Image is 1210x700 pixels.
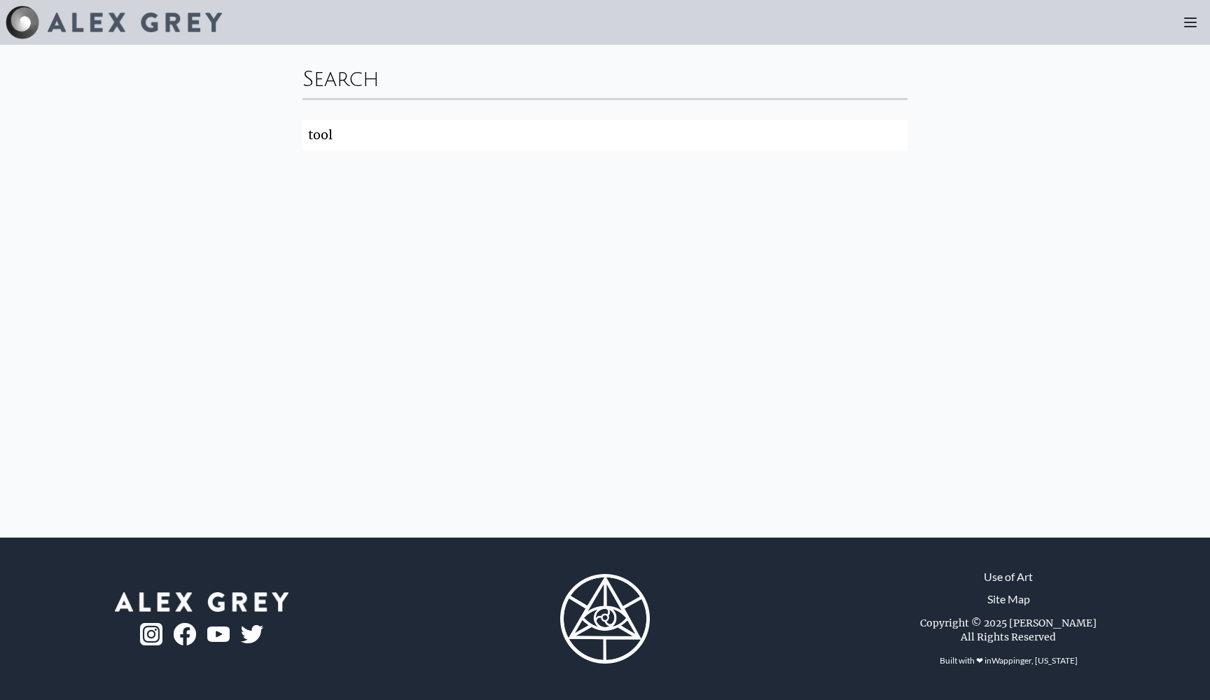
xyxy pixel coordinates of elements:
div: Search [302,56,907,98]
div: Copyright © 2025 [PERSON_NAME] [920,616,1097,630]
img: youtube-logo.png [207,626,230,643]
img: ig-logo.png [140,623,162,645]
img: twitter-logo.png [241,625,263,643]
div: All Rights Reserved [961,630,1056,644]
a: Site Map [987,591,1030,608]
input: Search... [302,120,907,150]
a: Wappinger, [US_STATE] [992,655,1078,666]
a: Use of Art [984,568,1033,585]
div: Built with ❤ in [934,650,1083,672]
img: fb-logo.png [174,623,196,645]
